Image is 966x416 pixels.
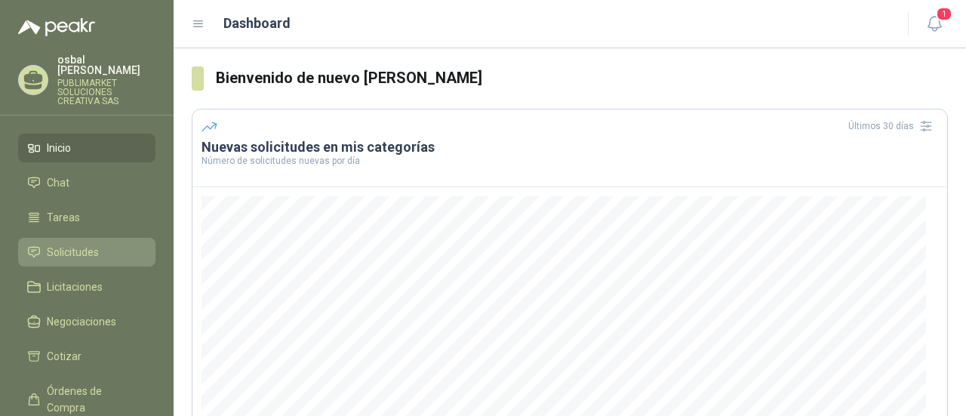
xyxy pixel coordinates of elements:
p: PUBLIMARKET SOLUCIONES CREATIVA SAS [57,79,155,106]
span: Negociaciones [47,313,116,330]
img: Logo peakr [18,18,95,36]
p: Número de solicitudes nuevas por día [202,156,938,165]
a: Inicio [18,134,155,162]
h1: Dashboard [223,13,291,34]
span: Inicio [47,140,71,156]
span: 1 [936,7,952,21]
h3: Bienvenido de nuevo [PERSON_NAME] [216,66,949,90]
span: Chat [47,174,69,191]
span: Solicitudes [47,244,99,260]
p: osbal [PERSON_NAME] [57,54,155,75]
a: Chat [18,168,155,197]
a: Tareas [18,203,155,232]
h3: Nuevas solicitudes en mis categorías [202,138,938,156]
button: 1 [921,11,948,38]
a: Licitaciones [18,273,155,301]
span: Órdenes de Compra [47,383,141,416]
a: Solicitudes [18,238,155,267]
span: Licitaciones [47,279,103,295]
div: Últimos 30 días [848,114,938,138]
span: Tareas [47,209,80,226]
span: Cotizar [47,348,82,365]
a: Cotizar [18,342,155,371]
a: Negociaciones [18,307,155,336]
